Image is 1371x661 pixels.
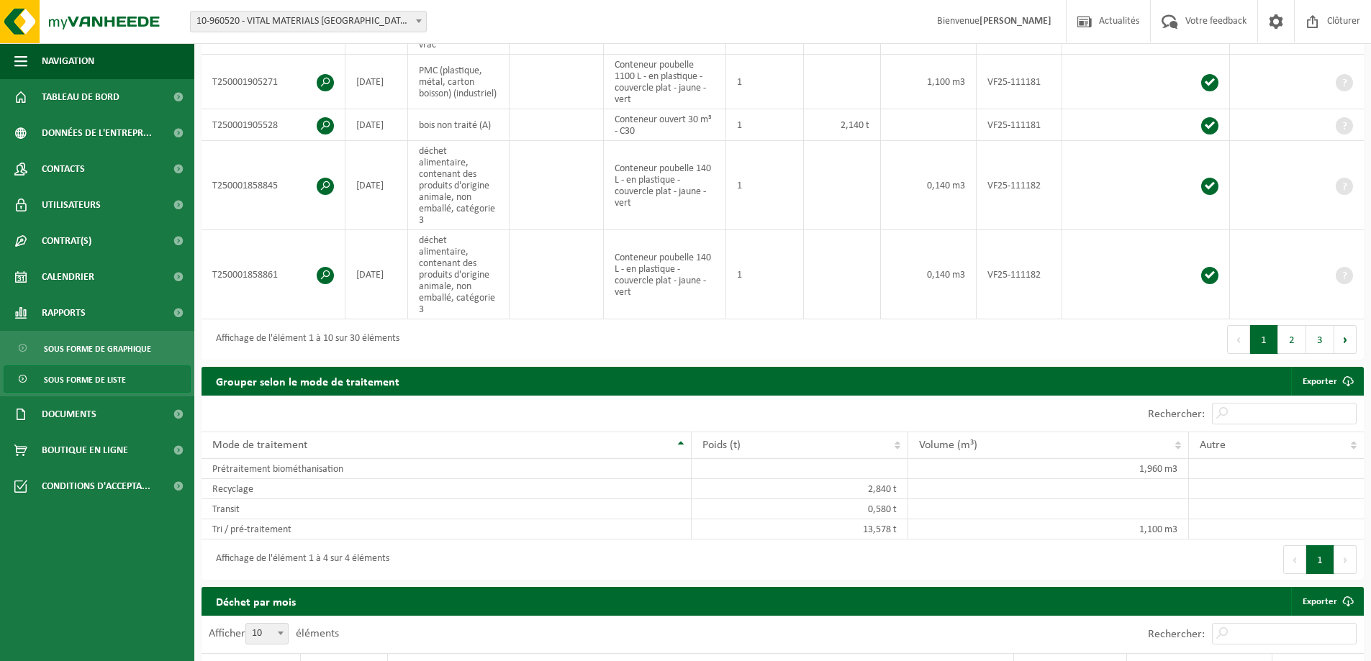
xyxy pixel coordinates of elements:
[702,439,741,451] span: Poids (t)
[209,628,339,639] label: Afficher éléments
[42,396,96,432] span: Documents
[1200,439,1226,451] span: Autre
[345,55,408,109] td: [DATE]
[726,230,804,319] td: 1
[726,141,804,230] td: 1
[44,366,126,393] span: Sous forme de liste
[345,230,408,319] td: [DATE]
[408,109,510,141] td: bois non traité (A)
[881,141,977,230] td: 0,140 m3
[1278,325,1306,354] button: 2
[42,187,101,223] span: Utilisateurs
[202,141,345,230] td: T250001858845
[4,365,191,393] a: Sous forme de liste
[908,519,1188,539] td: 1,100 m3
[202,479,692,499] td: Recyclage
[42,115,152,151] span: Données de l'entrepr...
[190,11,427,32] span: 10-960520 - VITAL MATERIALS BELGIUM S.A. - TILLY
[604,141,726,230] td: Conteneur poubelle 140 L - en plastique - couvercle plat - jaune - vert
[191,12,426,32] span: 10-960520 - VITAL MATERIALS BELGIUM S.A. - TILLY
[1306,325,1334,354] button: 3
[692,479,908,499] td: 2,840 t
[202,587,310,615] h2: Déchet par mois
[726,109,804,141] td: 1
[979,16,1051,27] strong: [PERSON_NAME]
[202,109,345,141] td: T250001905528
[209,327,399,352] div: Affichage de l'élément 1 à 10 sur 30 éléments
[604,230,726,319] td: Conteneur poubelle 140 L - en plastique - couvercle plat - jaune - vert
[977,141,1062,230] td: VF25-111182
[1283,545,1306,574] button: Previous
[202,55,345,109] td: T250001905271
[1227,325,1250,354] button: Previous
[42,432,128,468] span: Boutique en ligne
[345,109,408,141] td: [DATE]
[202,499,692,519] td: Transit
[408,230,510,319] td: déchet alimentaire, contenant des produits d'origine animale, non emballé, catégorie 3
[804,109,882,141] td: 2,140 t
[977,55,1062,109] td: VF25-111181
[1250,325,1278,354] button: 1
[1291,367,1362,396] a: Exporter
[42,151,85,187] span: Contacts
[881,230,977,319] td: 0,140 m3
[202,519,692,539] td: Tri / pré-traitement
[1334,545,1357,574] button: Next
[604,109,726,141] td: Conteneur ouvert 30 m³ - C30
[345,141,408,230] td: [DATE]
[408,55,510,109] td: PMC (plastique, métal, carton boisson) (industriel)
[42,295,86,331] span: Rapports
[42,223,91,259] span: Contrat(s)
[246,624,288,644] span: 10
[42,468,150,504] span: Conditions d'accepta...
[42,259,94,295] span: Calendrier
[245,623,289,644] span: 10
[1306,545,1334,574] button: 1
[209,547,389,573] div: Affichage de l'élément 1 à 4 sur 4 éléments
[726,55,804,109] td: 1
[42,43,94,79] span: Navigation
[42,79,119,115] span: Tableau de bord
[908,459,1188,479] td: 1,960 m3
[202,459,692,479] td: Prétraitement biométhanisation
[692,499,908,519] td: 0,580 t
[212,439,307,451] span: Mode de traitement
[881,55,977,109] td: 1,100 m3
[919,439,977,451] span: Volume (m³)
[977,230,1062,319] td: VF25-111182
[604,55,726,109] td: Conteneur poubelle 1100 L - en plastique - couvercle plat - jaune - vert
[1291,587,1362,616] a: Exporter
[4,334,191,362] a: Sous forme de graphique
[44,335,151,363] span: Sous forme de graphique
[692,519,908,539] td: 13,578 t
[1148,409,1205,420] label: Rechercher:
[202,367,414,395] h2: Grouper selon le mode de traitement
[202,230,345,319] td: T250001858861
[1148,629,1205,640] label: Rechercher:
[1334,325,1357,354] button: Next
[408,141,510,230] td: déchet alimentaire, contenant des produits d'origine animale, non emballé, catégorie 3
[977,109,1062,141] td: VF25-111181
